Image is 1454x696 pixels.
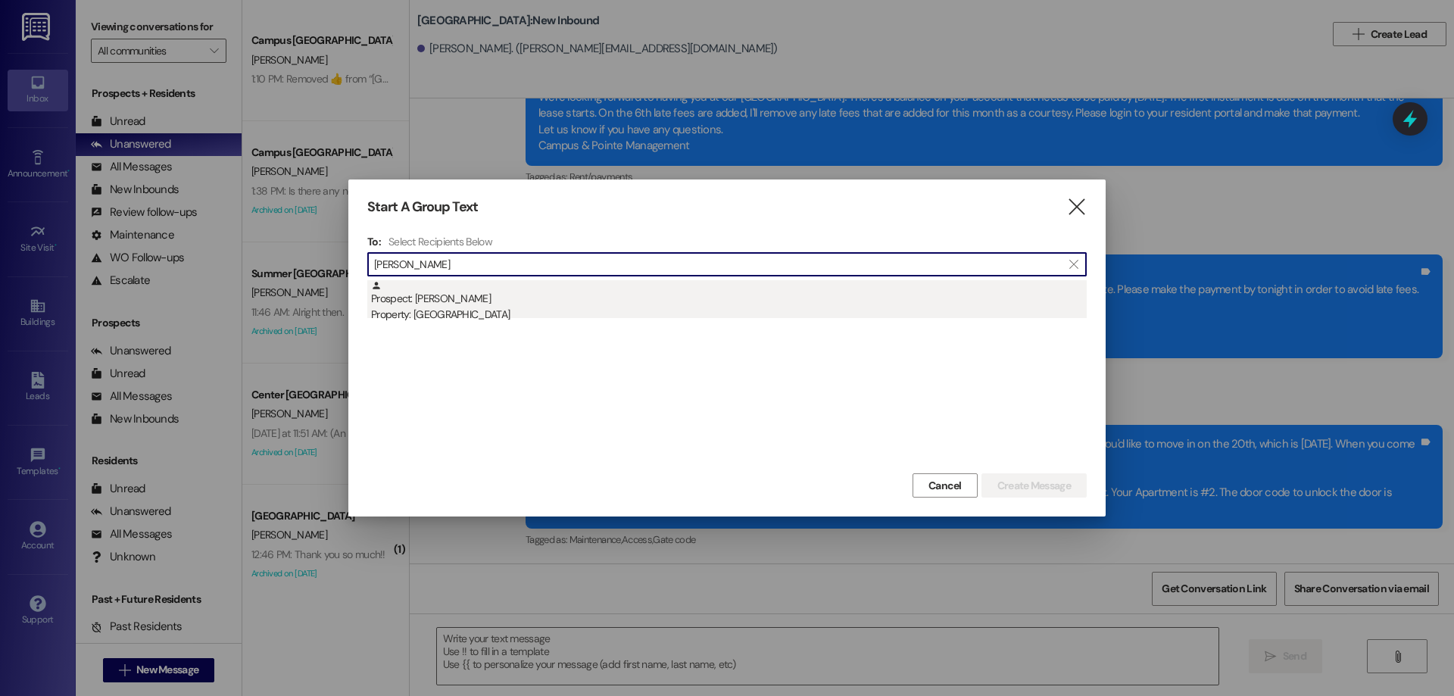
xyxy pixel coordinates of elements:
h4: Select Recipients Below [388,235,492,248]
div: Prospect: [PERSON_NAME] [371,280,1087,323]
button: Cancel [913,473,978,498]
i:  [1069,258,1078,270]
span: Cancel [928,478,962,494]
h3: To: [367,235,381,248]
i:  [1066,199,1087,215]
div: Prospect: [PERSON_NAME]Property: [GEOGRAPHIC_DATA] [367,280,1087,318]
input: Search for any contact or apartment [374,254,1062,275]
button: Create Message [981,473,1087,498]
button: Clear text [1062,253,1086,276]
span: Create Message [997,478,1071,494]
h3: Start A Group Text [367,198,478,216]
div: Property: [GEOGRAPHIC_DATA] [371,307,1087,323]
